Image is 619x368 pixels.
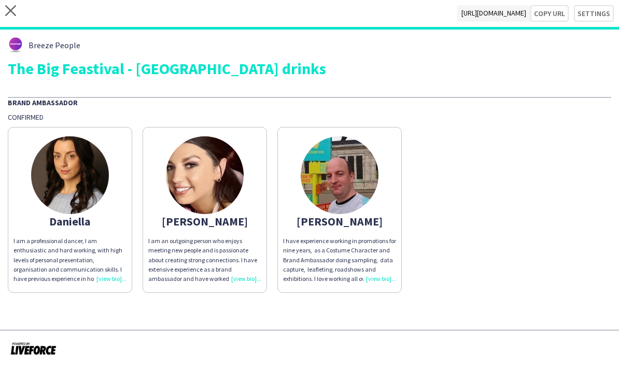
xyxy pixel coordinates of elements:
img: thumb-5f561b87b18b3.jpeg [31,136,109,214]
div: [PERSON_NAME] [283,217,396,226]
img: thumb-4c2b24c9-b32f-4dea-8e5c-1137e8909d29.jpg [301,136,378,214]
div: Confirmed [8,112,611,122]
span: [URL][DOMAIN_NAME] [457,5,530,22]
img: Powered by Liveforce [10,341,57,356]
div: [PERSON_NAME] [148,217,261,226]
div: Brand Ambassador [8,97,611,107]
img: thumb-688a172b9e853.jpeg [166,136,244,214]
img: thumb-62876bd588459.png [8,37,23,53]
span: Breeze People [29,40,80,50]
p: I am an outgoing person who enjoys meeting new people and is passionate about creating strong con... [148,236,261,284]
span: I am a professional dancer, I am enthusiastic and hard working, with high levels of personal pres... [13,237,124,358]
span: I have experience working in promotions for nine years, as a Costume Character and Brand Ambassad... [283,237,396,292]
button: Settings [574,5,614,22]
div: Daniella [13,217,126,226]
div: The Big Feastival - [GEOGRAPHIC_DATA] drinks [8,61,611,76]
button: Copy url [530,5,569,22]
